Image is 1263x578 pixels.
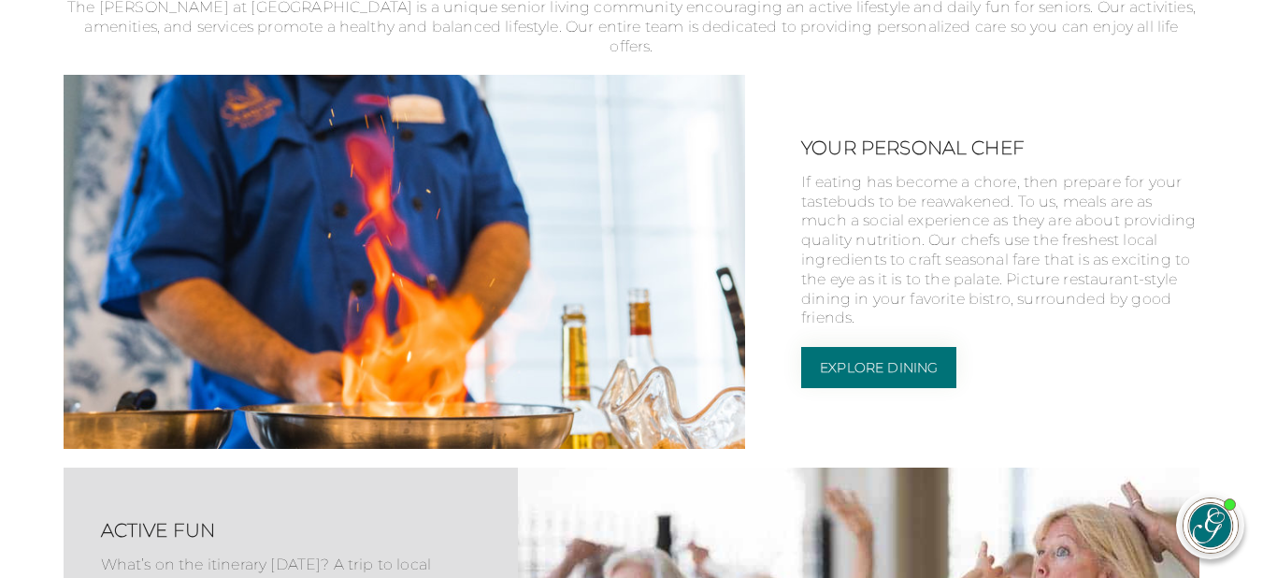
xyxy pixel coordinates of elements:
h2: YOUR PERSONAL CHEF [801,137,1199,159]
a: Explore Dining [801,347,956,388]
h2: ACTIVE FUN [101,519,462,542]
iframe: iframe [893,75,1244,473]
img: avatar [1184,499,1238,553]
p: If eating has become a chore, then prepare for your tastebuds to be reawakened. To us, meals are ... [801,173,1199,347]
